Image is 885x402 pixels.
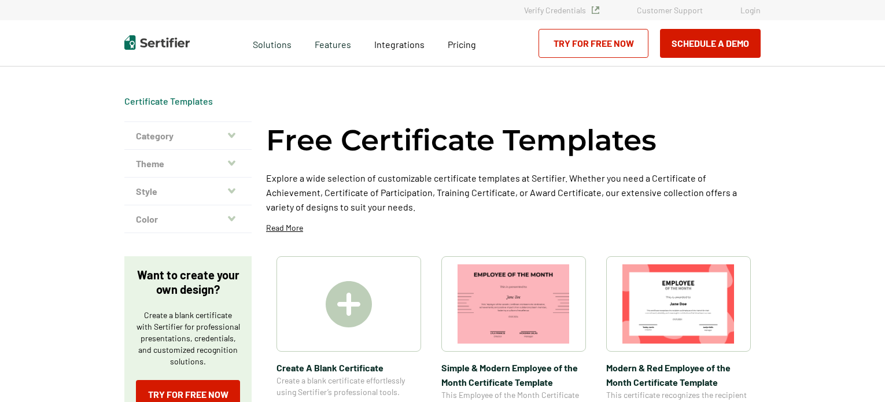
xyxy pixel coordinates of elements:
p: Create a blank certificate with Sertifier for professional presentations, credentials, and custom... [136,309,240,367]
img: Modern & Red Employee of the Month Certificate Template [622,264,735,344]
img: Sertifier | Digital Credentialing Platform [124,35,190,50]
img: Create A Blank Certificate [326,281,372,327]
span: Create a blank certificate effortlessly using Sertifier’s professional tools. [276,375,421,398]
a: Pricing [448,36,476,50]
button: Theme [124,150,252,178]
a: Verify Credentials [524,5,599,15]
span: Certificate Templates [124,95,213,107]
span: Solutions [253,36,292,50]
a: Integrations [374,36,425,50]
p: Want to create your own design? [136,268,240,297]
img: Verified [592,6,599,14]
h1: Free Certificate Templates [266,121,657,159]
a: Try for Free Now [539,29,648,58]
span: Simple & Modern Employee of the Month Certificate Template [441,360,586,389]
button: Color [124,205,252,233]
img: Simple & Modern Employee of the Month Certificate Template [458,264,570,344]
span: Modern & Red Employee of the Month Certificate Template [606,360,751,389]
div: Breadcrumb [124,95,213,107]
a: Login [740,5,761,15]
a: Certificate Templates [124,95,213,106]
p: Read More [266,222,303,234]
span: Pricing [448,39,476,50]
button: Category [124,122,252,150]
span: Create A Blank Certificate [276,360,421,375]
span: Integrations [374,39,425,50]
button: Style [124,178,252,205]
a: Customer Support [637,5,703,15]
p: Explore a wide selection of customizable certificate templates at Sertifier. Whether you need a C... [266,171,761,214]
span: Features [315,36,351,50]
